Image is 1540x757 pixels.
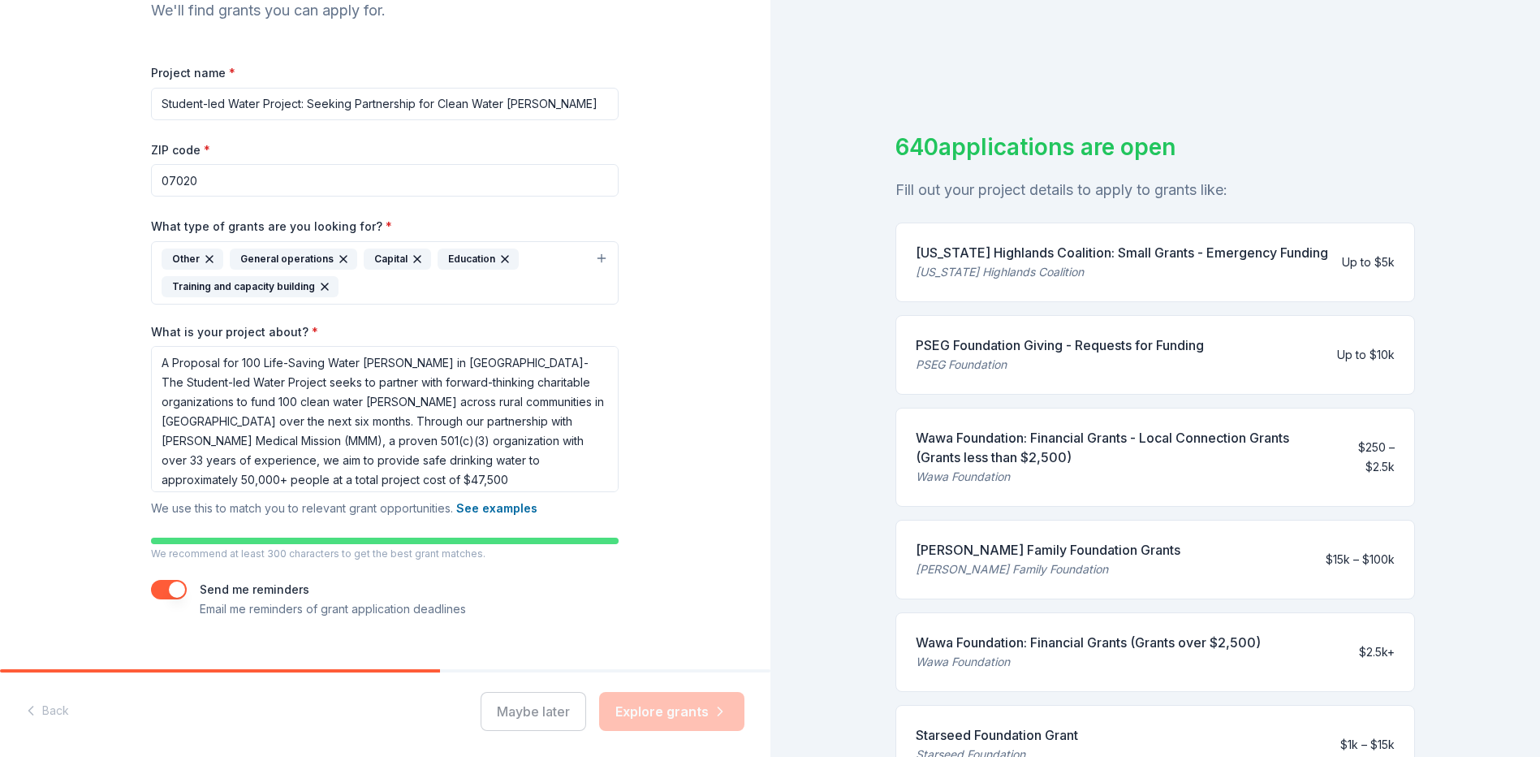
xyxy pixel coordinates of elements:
[162,249,223,270] div: Other
[916,633,1261,652] div: Wawa Foundation: Financial Grants (Grants over $2,500)
[916,560,1180,579] div: [PERSON_NAME] Family Foundation
[916,467,1328,487] div: Wawa Foundation
[438,249,519,270] div: Education
[151,88,619,120] input: After school program
[151,501,537,515] span: We use this to match you to relevant grant opportunities.
[151,142,210,158] label: ZIP code
[1326,550,1395,569] div: $15k – $100k
[1359,642,1395,662] div: $2.5k+
[916,355,1204,374] div: PSEG Foundation
[916,335,1204,355] div: PSEG Foundation Giving - Requests for Funding
[200,599,466,619] p: Email me reminders of grant application deadlines
[151,324,318,340] label: What is your project about?
[151,164,619,197] input: 12345 (U.S. only)
[916,540,1180,560] div: [PERSON_NAME] Family Foundation Grants
[916,262,1328,282] div: [US_STATE] Highlands Coalition
[1341,438,1395,477] div: $250 – $2.5k
[916,725,1078,745] div: Starseed Foundation Grant
[151,241,619,305] button: OtherGeneral operationsCapitalEducationTraining and capacity building
[895,130,1415,164] div: 640 applications are open
[230,249,357,270] div: General operations
[895,177,1415,203] div: Fill out your project details to apply to grants like:
[916,652,1261,672] div: Wawa Foundation
[916,243,1328,262] div: [US_STATE] Highlands Coalition: Small Grants - Emergency Funding
[200,582,309,596] label: Send me reminders
[151,346,619,492] textarea: A Proposal for 100 Life-Saving Water [PERSON_NAME] in [GEOGRAPHIC_DATA]-The Student-led Water Pro...
[151,218,392,235] label: What type of grants are you looking for?
[1340,735,1395,755] div: $1k – $15k
[916,428,1328,467] div: Wawa Foundation: Financial Grants - Local Connection Grants (Grants less than $2,500)
[1337,345,1395,365] div: Up to $10k
[364,249,431,270] div: Capital
[151,547,619,560] p: We recommend at least 300 characters to get the best grant matches.
[456,499,537,518] button: See examples
[1342,253,1395,272] div: Up to $5k
[162,276,339,297] div: Training and capacity building
[151,65,235,81] label: Project name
